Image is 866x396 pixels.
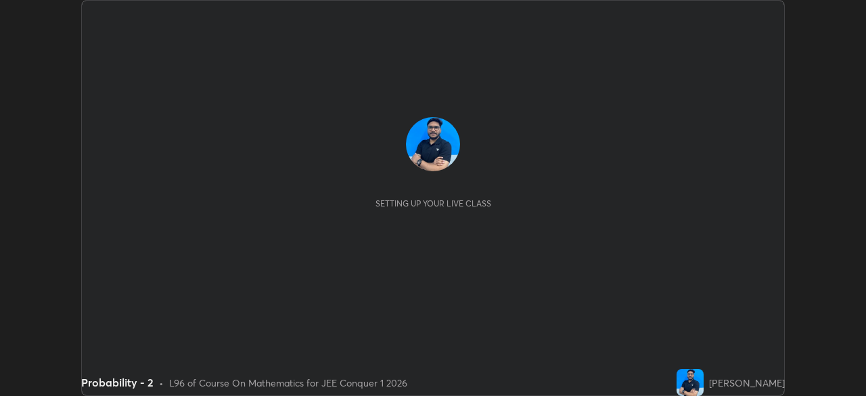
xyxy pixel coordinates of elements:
div: • [159,376,164,390]
img: ab24a058a92a4a82a9f905d27f7b9411.jpg [406,117,460,171]
div: L96 of Course On Mathematics for JEE Conquer 1 2026 [169,376,407,390]
div: [PERSON_NAME] [709,376,785,390]
div: Probability - 2 [81,374,154,391]
img: ab24a058a92a4a82a9f905d27f7b9411.jpg [677,369,704,396]
div: Setting up your live class [375,198,491,208]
